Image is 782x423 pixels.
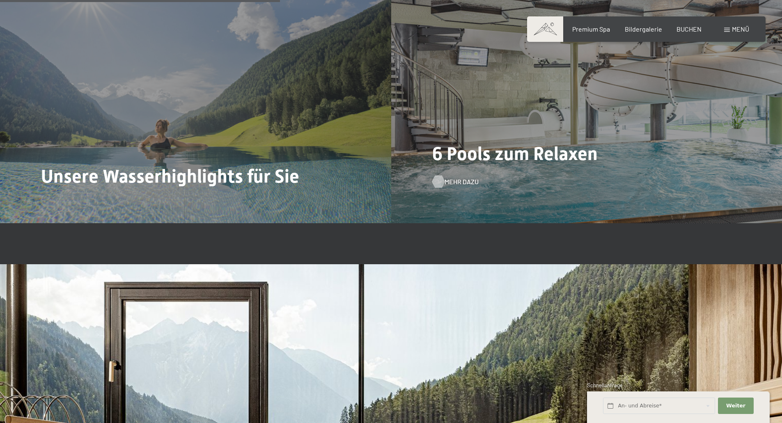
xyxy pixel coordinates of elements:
[625,25,662,33] a: Bildergalerie
[677,25,702,33] a: BUCHEN
[718,398,753,414] button: Weiter
[432,143,598,165] span: 6 Pools zum Relaxen
[732,25,749,33] span: Menü
[572,25,610,33] a: Premium Spa
[445,177,479,186] span: Mehr dazu
[587,382,623,389] span: Schnellanfrage
[41,165,299,187] span: Unsere Wasserhighlights für Sie
[726,402,745,409] span: Weiter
